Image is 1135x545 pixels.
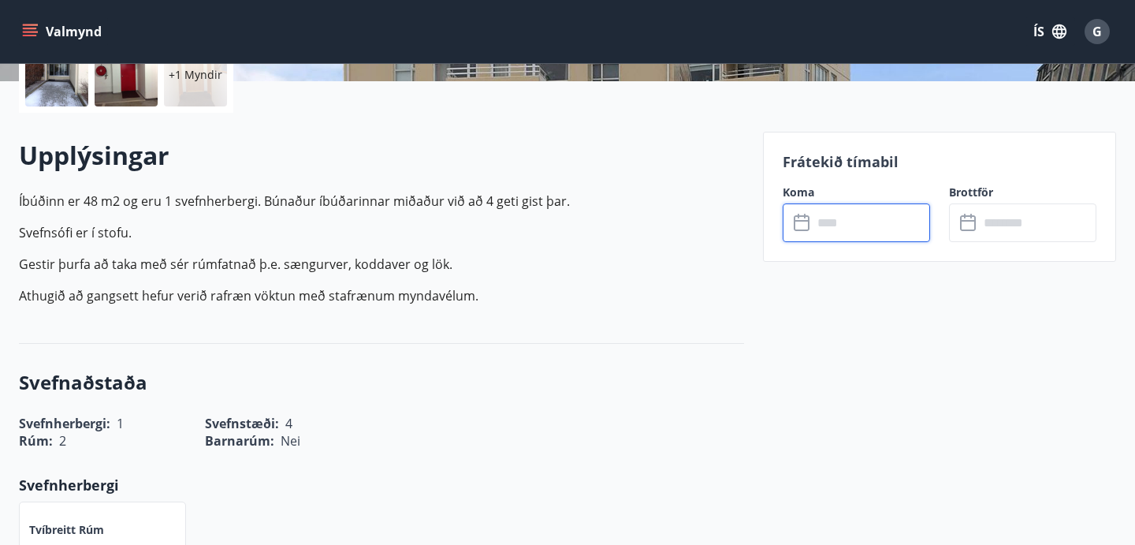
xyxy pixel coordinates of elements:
button: G [1078,13,1116,50]
span: Nei [281,432,300,450]
span: Rúm : [19,432,53,450]
h3: Svefnaðstaða [19,369,744,396]
p: Svefnsófi er í stofu. [19,223,744,242]
span: G [1092,23,1102,40]
span: Barnarúm : [205,432,274,450]
h2: Upplýsingar [19,138,744,173]
label: Brottför [949,185,1096,200]
p: +1 Myndir [169,67,222,83]
p: Athugið að gangsett hefur verið rafræn vöktun með stafrænum myndavélum. [19,286,744,305]
p: Frátekið tímabil [783,151,1096,172]
label: Koma [783,185,930,200]
p: Gestir þurfa að taka með sér rúmfatnað þ.e. sængurver, koddaver og lök. [19,255,744,274]
p: Tvíbreitt rúm [29,522,104,538]
span: 2 [59,432,66,450]
button: menu [19,17,108,46]
p: Íbúðinn er 48 m2 og eru 1 svefnherbergi. Búnaður íbúðarinnar miðaður við að 4 geti gist þar. [19,192,744,211]
button: ÍS [1025,17,1075,46]
p: Svefnherbergi [19,475,744,495]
